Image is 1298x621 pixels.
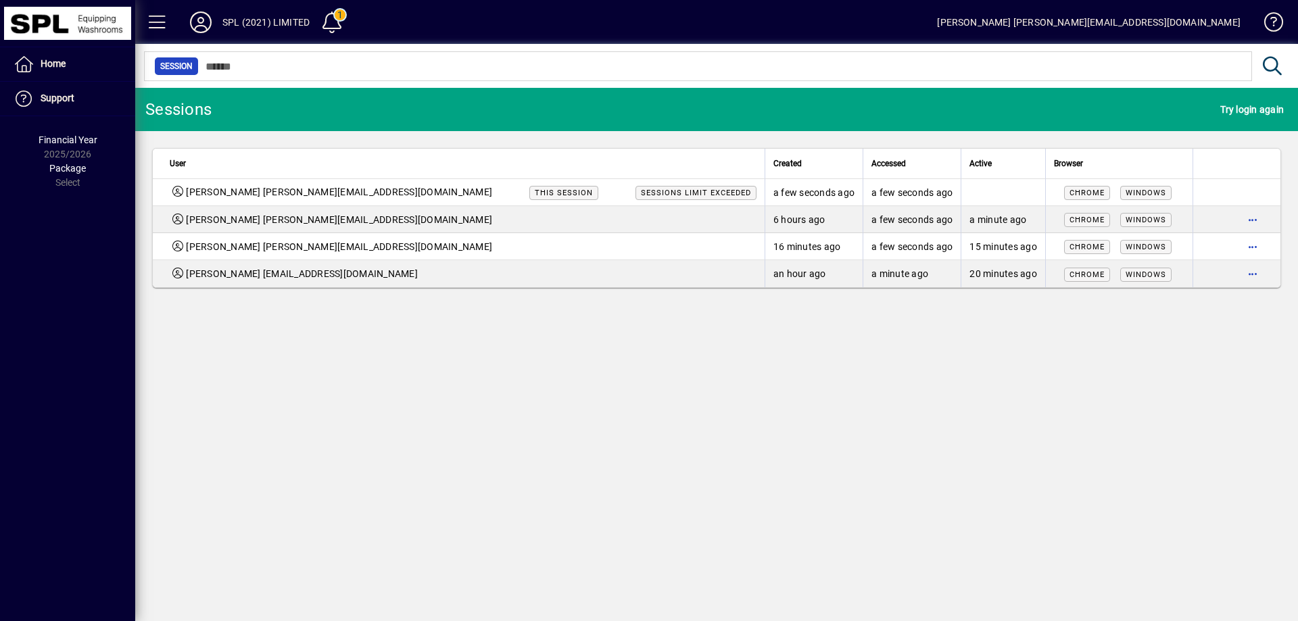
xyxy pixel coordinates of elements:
[186,213,492,226] span: [PERSON_NAME] [PERSON_NAME][EMAIL_ADDRESS][DOMAIN_NAME]
[41,93,74,103] span: Support
[863,206,961,233] td: a few seconds ago
[863,260,961,287] td: a minute ago
[186,185,492,199] span: [PERSON_NAME] [PERSON_NAME][EMAIL_ADDRESS][DOMAIN_NAME]
[765,233,863,260] td: 16 minutes ago
[1054,267,1184,281] div: Mozilla/5.0 (Windows NT 10.0; Win64; x64) AppleWebKit/537.36 (KHTML, like Gecko) Chrome/139.0.0.0...
[1054,156,1083,171] span: Browser
[1242,209,1264,230] button: More options
[863,179,961,206] td: a few seconds ago
[1126,216,1166,224] span: Windows
[1054,185,1184,199] div: Mozilla/5.0 (Windows NT 10.0; Win64; x64) AppleWebKit/537.36 (KHTML, like Gecko) Chrome/135.0.0.0...
[1126,189,1166,197] span: Windows
[1242,263,1264,284] button: More options
[641,189,751,197] span: Sessions limit exceeded
[39,134,97,145] span: Financial Year
[160,59,193,73] span: Session
[961,260,1045,287] td: 20 minutes ago
[145,99,212,120] div: Sessions
[186,267,418,280] span: [PERSON_NAME] [EMAIL_ADDRESS][DOMAIN_NAME]
[222,11,310,33] div: SPL (2021) LIMITED
[1220,99,1284,120] span: Try login again
[1126,270,1166,279] span: Windows
[1069,189,1105,197] span: Chrome
[41,58,66,69] span: Home
[49,163,86,174] span: Package
[7,82,135,116] a: Support
[863,233,961,260] td: a few seconds ago
[871,156,906,171] span: Accessed
[765,206,863,233] td: 6 hours ago
[1069,216,1105,224] span: Chrome
[961,206,1045,233] td: a minute ago
[1054,212,1184,226] div: Mozilla/5.0 (Windows NT 10.0; Win64; x64) AppleWebKit/537.36 (KHTML, like Gecko) Chrome/139.0.0.0...
[186,240,492,253] span: [PERSON_NAME] [PERSON_NAME][EMAIL_ADDRESS][DOMAIN_NAME]
[179,10,222,34] button: Profile
[1254,3,1281,47] a: Knowledge Base
[1242,236,1264,257] button: More options
[535,189,593,197] span: This session
[969,156,992,171] span: Active
[1054,239,1184,253] div: Mozilla/5.0 (Windows NT 10.0; Win64; x64) AppleWebKit/537.36 (KHTML, like Gecko) Chrome/140.0.0.0...
[961,233,1045,260] td: 15 minutes ago
[1069,243,1105,251] span: Chrome
[7,47,135,81] a: Home
[765,260,863,287] td: an hour ago
[1217,97,1287,122] button: Try login again
[1126,243,1166,251] span: Windows
[937,11,1241,33] div: [PERSON_NAME] [PERSON_NAME][EMAIL_ADDRESS][DOMAIN_NAME]
[170,156,186,171] span: User
[1069,270,1105,279] span: Chrome
[773,156,802,171] span: Created
[765,179,863,206] td: a few seconds ago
